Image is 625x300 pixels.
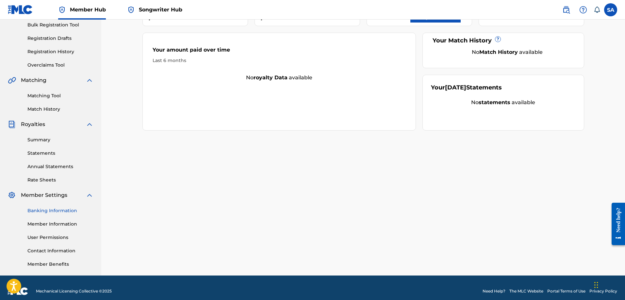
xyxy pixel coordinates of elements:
[594,7,600,13] div: Notifications
[483,288,505,294] a: Need Help?
[27,35,93,42] a: Registration Drafts
[431,36,576,45] div: Your Match History
[27,247,93,254] a: Contact Information
[431,99,576,106] div: No available
[8,5,33,14] img: MLC Logo
[153,57,406,64] div: Last 6 months
[27,48,93,55] a: Registration History
[86,76,93,84] img: expand
[604,3,617,16] div: User Menu
[560,3,573,16] a: Public Search
[562,6,570,14] img: search
[27,234,93,241] a: User Permissions
[27,150,93,157] a: Statements
[58,6,66,14] img: Top Rightsholder
[479,99,510,105] strong: statements
[86,120,93,128] img: expand
[8,191,16,199] img: Member Settings
[27,163,93,170] a: Annual Statements
[254,74,288,81] strong: royalty data
[607,198,625,250] iframe: Resource Center
[143,74,416,82] div: No available
[27,221,93,228] a: Member Information
[509,288,543,294] a: The MLC Website
[8,120,16,128] img: Royalties
[21,120,45,128] span: Royalties
[21,191,67,199] span: Member Settings
[21,76,46,84] span: Matching
[139,6,182,13] span: Songwriter Hub
[153,46,406,57] div: Your amount paid over time
[479,49,518,55] strong: Match History
[445,84,466,91] span: [DATE]
[547,288,585,294] a: Portal Terms of Use
[431,83,502,92] div: Your Statements
[70,6,106,13] span: Member Hub
[439,48,576,56] div: No available
[8,287,28,295] img: logo
[36,288,112,294] span: Mechanical Licensing Collective © 2025
[27,177,93,183] a: Rate Sheets
[27,106,93,113] a: Match History
[27,62,93,69] a: Overclaims Tool
[86,191,93,199] img: expand
[577,3,590,16] div: Help
[594,275,598,295] div: Drag
[8,76,16,84] img: Matching
[27,22,93,28] a: Bulk Registration Tool
[589,288,617,294] a: Privacy Policy
[27,207,93,214] a: Banking Information
[27,136,93,143] a: Summary
[27,92,93,99] a: Matching Tool
[579,6,587,14] img: help
[495,37,501,42] span: ?
[27,261,93,268] a: Member Benefits
[592,269,625,300] iframe: Chat Widget
[127,6,135,14] img: Top Rightsholder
